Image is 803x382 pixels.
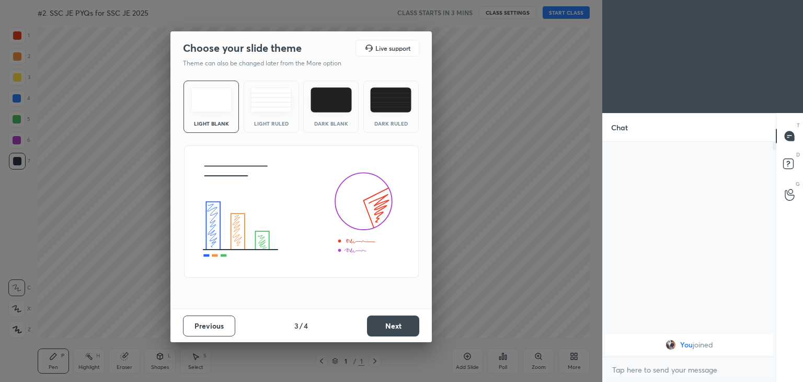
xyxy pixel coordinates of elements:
button: Next [367,316,419,336]
h4: 4 [304,320,308,331]
span: You [680,341,693,349]
p: G [796,180,800,188]
button: Previous [183,316,235,336]
h4: 3 [294,320,299,331]
div: grid [603,332,776,357]
img: fecdb386181f4cf2bff1f15027e2290c.jpg [666,340,676,350]
span: joined [693,341,713,349]
h4: / [300,320,303,331]
img: darkRuledTheme.de295e13.svg [370,87,411,113]
div: Light Ruled [250,121,292,126]
p: Chat [603,114,636,141]
p: Theme can also be changed later from the More option [183,59,352,68]
h5: Live support [375,45,410,51]
div: Light Blank [190,121,232,126]
h2: Choose your slide theme [183,41,302,55]
p: T [797,121,800,129]
img: lightTheme.e5ed3b09.svg [191,87,232,113]
div: Dark Blank [310,121,352,126]
p: D [796,151,800,159]
img: lightThemeBanner.fbc32fad.svg [183,145,419,278]
img: lightRuledTheme.5fabf969.svg [250,87,292,113]
img: darkTheme.f0cc69e5.svg [311,87,352,113]
div: Dark Ruled [370,121,412,126]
